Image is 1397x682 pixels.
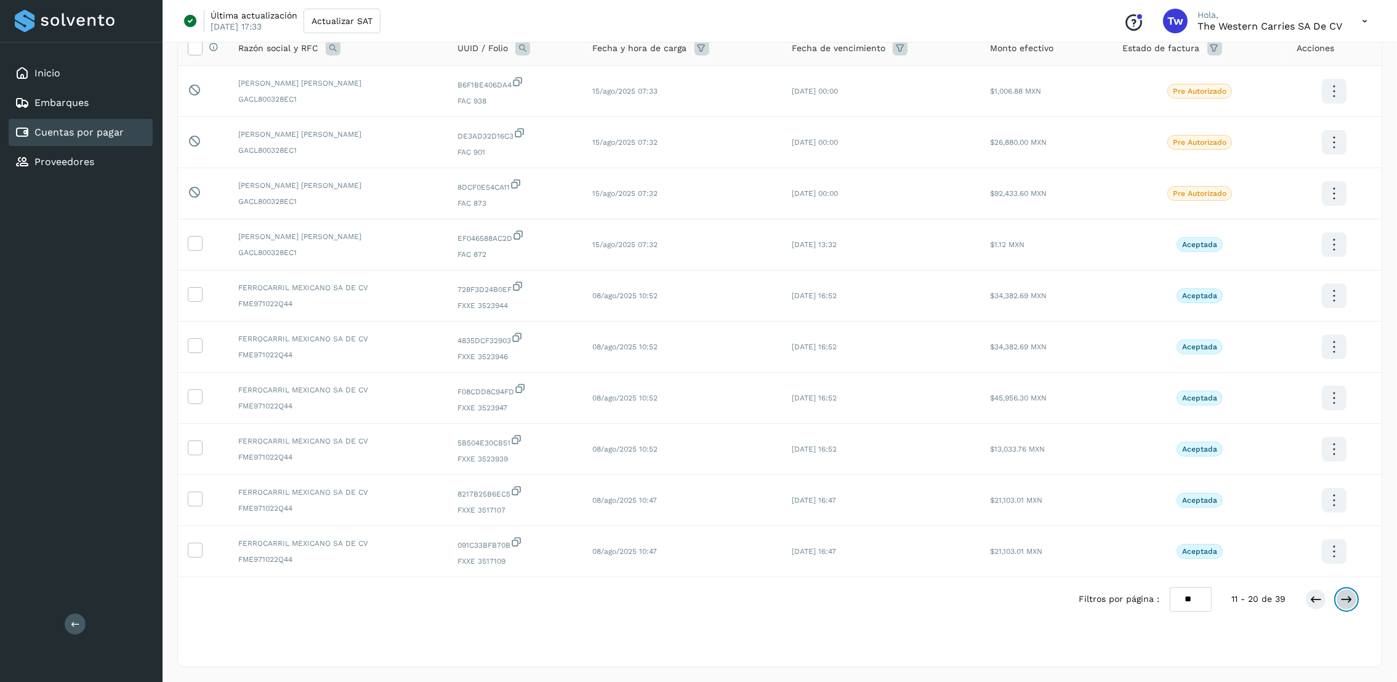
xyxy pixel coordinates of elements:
[593,547,658,556] span: 08/ago/2025 10:47
[792,42,885,55] span: Fecha de vencimiento
[990,291,1047,300] span: $34,382.69 MXN
[238,333,438,344] span: FERROCARRIL MEXICANO SA DE CV
[9,60,153,87] div: Inicio
[593,189,658,198] span: 15/ago/2025 07:32
[1173,189,1226,198] p: Pre Autorizado
[792,496,836,505] span: [DATE] 16:47
[34,67,60,79] a: Inicio
[593,445,658,453] span: 08/ago/2025 10:52
[34,156,94,168] a: Proveedores
[990,496,1042,505] span: $21,103.01 MXN
[238,452,438,463] span: FME971022Q44
[238,231,438,242] span: [PERSON_NAME] [PERSON_NAME]
[1173,87,1226,95] p: Pre Autorizado
[457,249,573,260] span: FAC 872
[457,383,573,397] span: F08CDD8C94FD
[990,189,1047,198] span: $92,433.60 MXN
[990,87,1041,95] span: $1,006.88 MXN
[1173,138,1226,147] p: Pre Autorizado
[457,76,573,91] span: B6F1BE406DA4
[1297,42,1334,55] span: Acciones
[211,21,262,32] p: [DATE] 17:33
[9,148,153,176] div: Proveedores
[593,138,658,147] span: 15/ago/2025 07:32
[34,97,89,108] a: Embarques
[593,394,658,402] span: 08/ago/2025 10:52
[238,554,438,565] span: FME971022Q44
[9,89,153,116] div: Embarques
[238,384,438,396] span: FERROCARRIL MEXICANO SA DE CV
[238,42,318,55] span: Razón social y RFC
[457,95,573,107] span: FAC 938
[593,291,658,300] span: 08/ago/2025 10:52
[457,280,573,295] span: 728F3D24B0EF
[457,351,573,362] span: FXXE 3523946
[457,300,573,311] span: FXXE 3523944
[990,240,1025,249] span: $1.12 MXN
[1198,20,1342,32] p: The western carries SA de CV
[1182,496,1217,505] p: Aceptada
[792,394,837,402] span: [DATE] 16:52
[792,547,836,556] span: [DATE] 16:47
[593,496,658,505] span: 08/ago/2025 10:47
[211,10,297,21] p: Última actualización
[1182,343,1217,351] p: Aceptada
[9,119,153,146] div: Cuentas por pagar
[792,138,838,147] span: [DATE] 00:00
[990,394,1047,402] span: $45,956.30 MXN
[238,94,438,105] span: GACL800328EC1
[990,343,1047,351] span: $34,382.69 MXN
[238,180,438,191] span: [PERSON_NAME] [PERSON_NAME]
[457,402,573,413] span: FXXE 3523947
[238,400,438,412] span: FME971022Q44
[457,434,573,449] span: 5B504E30CB51
[457,178,573,193] span: 8DCF0E54CA11
[990,445,1045,453] span: $13,033.76 MXN
[238,538,438,549] span: FERROCARRIL MEXICANO SA DE CV
[304,9,380,33] button: Actualizar SAT
[457,147,573,158] span: FAC 901
[457,198,573,209] span: FAC 873
[593,87,658,95] span: 15/ago/2025 07:33
[238,298,438,309] span: FME971022Q44
[792,240,837,249] span: [DATE] 13:32
[1182,445,1217,453] p: Aceptada
[238,145,438,156] span: GACL800328EC1
[238,487,438,498] span: FERROCARRIL MEXICANO SA DE CV
[457,229,573,244] span: EF046588AC2D
[457,127,573,142] span: DE3AD32D16C3
[792,87,838,95] span: [DATE] 00:00
[792,343,837,351] span: [DATE] 16:52
[457,505,573,516] span: FXXE 3517107
[990,547,1042,556] span: $21,103.01 MXN
[34,126,124,138] a: Cuentas por pagar
[457,453,573,465] span: FXXE 3523939
[792,189,838,198] span: [DATE] 00:00
[238,196,438,207] span: GACL800328EC1
[1198,10,1342,20] p: Hola,
[238,129,438,140] span: [PERSON_NAME] [PERSON_NAME]
[1182,547,1217,556] p: Aceptada
[457,536,573,551] span: 091C33BFB70B
[1231,593,1286,606] span: 11 - 20 de 39
[990,42,1053,55] span: Monto efectivo
[238,436,438,447] span: FERROCARRIL MEXICANO SA DE CV
[593,42,687,55] span: Fecha y hora de carga
[457,556,573,567] span: FXXE 3517109
[457,485,573,500] span: 8217B25B6EC5
[593,343,658,351] span: 08/ago/2025 10:52
[1182,394,1217,402] p: Aceptada
[238,247,438,258] span: GACL800328EC1
[1079,593,1160,606] span: Filtros por página :
[1182,291,1217,300] p: Aceptada
[593,240,658,249] span: 15/ago/2025 07:32
[1182,240,1217,249] p: Aceptada
[792,291,837,300] span: [DATE] 16:52
[238,503,438,514] span: FME971022Q44
[792,445,837,453] span: [DATE] 16:52
[990,138,1047,147] span: $26,880.00 MXN
[238,78,438,89] span: [PERSON_NAME] [PERSON_NAME]
[238,349,438,360] span: FME971022Q44
[457,331,573,346] span: 4835DCF32903
[312,17,372,25] span: Actualizar SAT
